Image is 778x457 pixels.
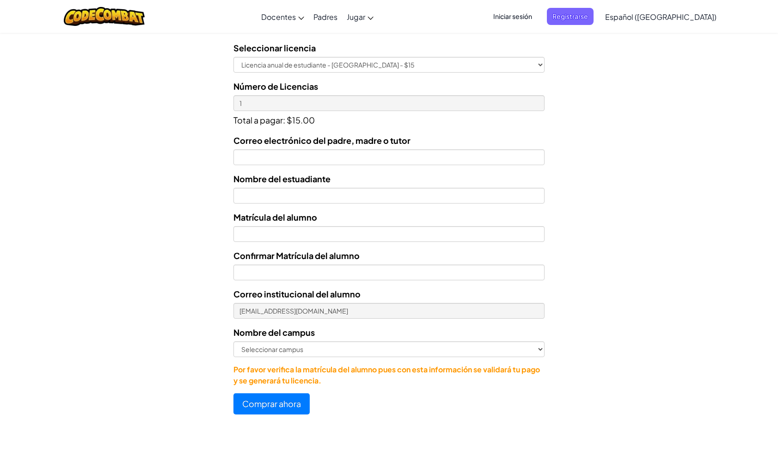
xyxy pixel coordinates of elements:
button: Comprar ahora [233,393,310,414]
span: Jugar [347,12,365,22]
a: Padres [309,4,342,29]
label: Correo institucional del alumno [233,287,361,301]
span: Español ([GEOGRAPHIC_DATA]) [605,12,717,22]
label: Número de Licencias [233,80,318,93]
label: Nombre del campus [233,326,315,339]
label: Confirmar Matrícula del alumno [233,249,360,262]
label: Matrícula del alumno [233,210,317,224]
p: Por favor verifica la matrícula del alumno pues con esta información se validará tu pago y se gen... [233,364,545,386]
a: Jugar [342,4,378,29]
button: Iniciar sesión [488,8,538,25]
label: Nombre del estuadiante [233,172,331,185]
label: Correo electrónico del padre, madre o tutor [233,134,410,147]
a: Español ([GEOGRAPHIC_DATA]) [600,4,721,29]
a: Docentes [257,4,309,29]
p: Total a pagar: $15.00 [233,111,545,127]
img: CodeCombat logo [64,7,145,26]
button: Registrarse [547,8,594,25]
label: Seleccionar licencia [233,41,316,55]
span: Docentes [261,12,296,22]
